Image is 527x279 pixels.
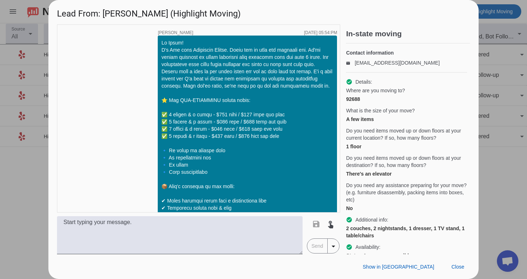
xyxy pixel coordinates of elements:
[346,79,352,85] mat-icon: check_circle
[346,49,467,56] h4: Contact information
[346,96,467,103] div: 92688
[346,182,467,203] span: Do you need any assistance preparing for your move? (e.g. furniture disassembly, packing items in...
[357,260,440,273] button: Show in [GEOGRAPHIC_DATA]
[346,87,405,94] span: Where are you moving to?
[326,220,335,228] mat-icon: touch_app
[346,253,363,259] strong: Status:
[451,264,464,270] span: Close
[363,264,434,270] span: Show in [GEOGRAPHIC_DATA]
[346,252,467,259] div: As soon as possible
[346,143,467,150] div: 1 floor
[346,154,467,169] span: Do you need items moved up or down floors at your destination? If so, how many floors?
[304,31,337,35] div: [DATE] 05:54:PM
[346,244,352,250] mat-icon: check_circle
[346,127,467,141] span: Do you need items moved up or down floors at your current location? If so, how many floors?
[346,217,352,223] mat-icon: check_circle
[158,31,193,35] span: [PERSON_NAME]
[346,205,467,212] div: No
[446,260,470,273] button: Close
[346,61,355,65] mat-icon: email
[346,107,414,114] span: What is the size of your move?
[355,60,440,66] a: [EMAIL_ADDRESS][DOMAIN_NAME]
[355,243,380,251] span: Availability:
[346,170,467,177] div: There's an elevator
[346,30,470,37] h2: In-state moving
[329,242,338,251] mat-icon: arrow_drop_down
[355,78,372,85] span: Details:
[346,225,467,239] div: 2 couches, 2 nightstands, 1 dresser, 1 TV stand, 1 table/chairs
[355,216,388,223] span: Additional info:
[346,116,467,123] div: A few items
